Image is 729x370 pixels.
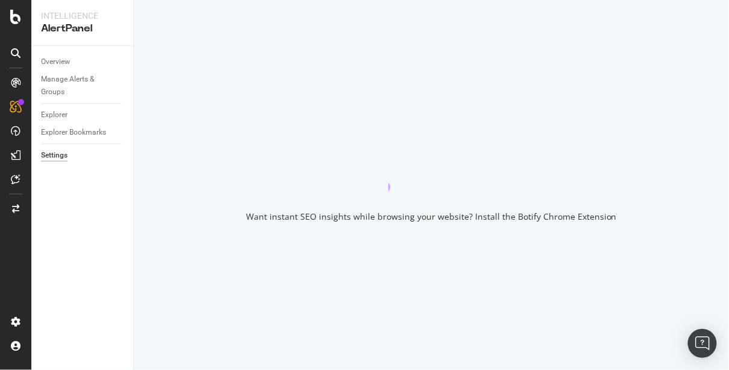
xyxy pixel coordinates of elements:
div: Explorer Bookmarks [41,126,106,139]
div: Intelligence [41,10,124,22]
a: Overview [41,56,125,68]
div: Overview [41,56,70,68]
div: AlertPanel [41,22,124,36]
div: Manage Alerts & Groups [41,73,113,98]
a: Explorer Bookmarks [41,126,125,139]
div: Open Intercom Messenger [688,329,717,358]
a: Settings [41,149,125,162]
a: Explorer [41,109,125,121]
div: Settings [41,149,68,162]
div: Want instant SEO insights while browsing your website? Install the Botify Chrome Extension [246,211,617,223]
a: Manage Alerts & Groups [41,73,125,98]
div: Explorer [41,109,68,121]
div: animation [388,148,475,191]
